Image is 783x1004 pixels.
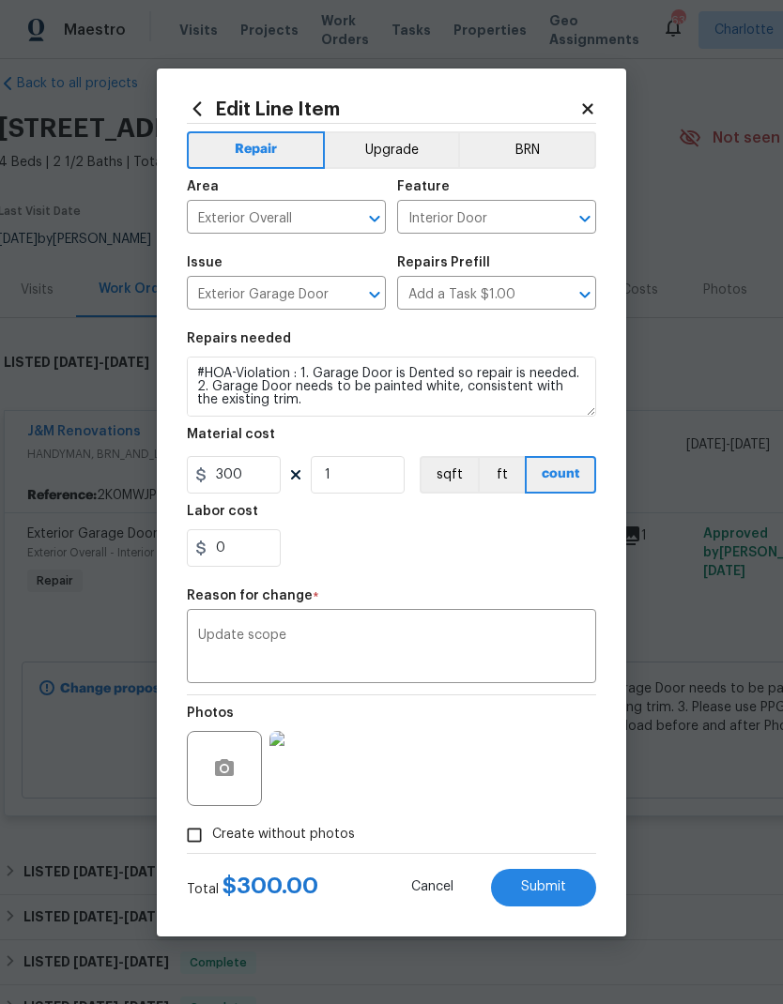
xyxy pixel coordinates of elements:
[187,589,313,602] h5: Reason for change
[187,131,325,169] button: Repair
[381,869,484,906] button: Cancel
[572,205,598,232] button: Open
[478,456,525,494] button: ft
[187,505,258,518] h5: Labor cost
[420,456,478,494] button: sqft
[521,880,566,894] span: Submit
[187,707,234,720] h5: Photos
[397,180,450,193] h5: Feature
[458,131,596,169] button: BRN
[361,205,388,232] button: Open
[198,629,585,668] textarea: Update scope
[223,875,318,897] span: $ 300.00
[572,281,598,308] button: Open
[187,428,275,441] h5: Material cost
[187,99,579,119] h2: Edit Line Item
[187,876,318,899] div: Total
[187,256,223,269] h5: Issue
[187,357,596,417] textarea: #HOA-Violation : 1. Garage Door is Dented so repair is needed. 2. Garage Door needs to be painted...
[525,456,596,494] button: count
[187,180,219,193] h5: Area
[187,332,291,345] h5: Repairs needed
[397,256,490,269] h5: Repairs Prefill
[325,131,459,169] button: Upgrade
[361,281,388,308] button: Open
[212,825,355,844] span: Create without photos
[491,869,596,906] button: Submit
[411,880,453,894] span: Cancel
